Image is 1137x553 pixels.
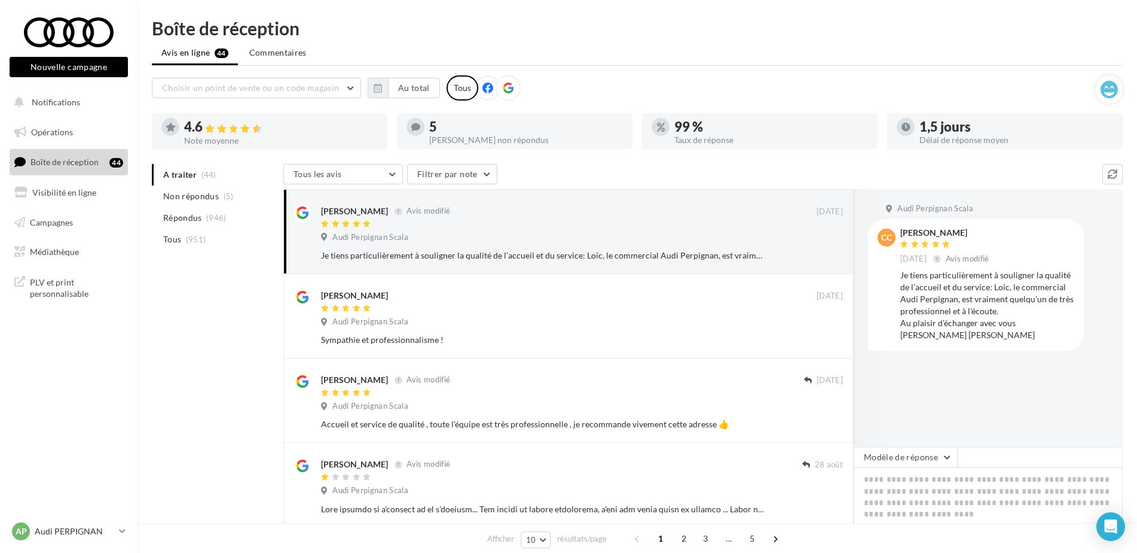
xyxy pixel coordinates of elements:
[30,247,79,257] span: Médiathèque
[429,136,623,144] div: [PERSON_NAME] non répondus
[30,274,123,300] span: PLV et print personnalisable
[184,120,378,134] div: 4.6
[7,269,130,305] a: PLV et print personnalisable
[7,239,130,265] a: Médiathèque
[487,533,514,545] span: Afficher
[447,75,478,101] div: Tous
[32,97,80,107] span: Notifications
[674,529,693,548] span: 2
[651,529,670,548] span: 1
[332,485,408,496] span: Audi Perpignan Scala
[7,210,130,235] a: Campagnes
[10,520,128,543] a: AP Audi PERPIGNAN
[321,458,388,470] div: [PERSON_NAME]
[919,120,1113,133] div: 1,5 jours
[7,120,130,145] a: Opérations
[900,269,1075,341] div: Je tiens particulièrement à souligner la qualité de l’accueil et du service: Loic, le commercial ...
[817,206,843,217] span: [DATE]
[900,229,992,237] div: [PERSON_NAME]
[897,203,973,214] span: Audi Perpignan Scala
[946,254,989,263] span: Avis modifié
[294,169,342,179] span: Tous les avis
[407,164,497,184] button: Filtrer par note
[35,525,114,537] p: Audi PERPIGNAN
[817,375,843,386] span: [DATE]
[321,205,388,217] div: [PERSON_NAME]
[815,460,843,470] span: 28 août
[30,157,99,167] span: Boîte de réception
[249,47,307,59] span: Commentaires
[406,375,450,385] span: Avis modifié
[1096,512,1125,541] div: Open Intercom Messenger
[163,212,202,224] span: Répondus
[16,525,27,537] span: AP
[674,120,868,133] div: 99 %
[206,213,227,223] span: (946)
[557,533,607,545] span: résultats/page
[881,232,892,244] span: cc
[186,235,206,244] span: (951)
[406,206,450,216] span: Avis modifié
[163,233,181,245] span: Tous
[162,83,339,93] span: Choisir un point de vente ou un code magasin
[742,529,762,548] span: 5
[719,529,738,548] span: ...
[152,78,361,98] button: Choisir un point de vente ou un code magasin
[674,136,868,144] div: Taux de réponse
[406,460,450,469] span: Avis modifié
[283,164,403,184] button: Tous les avis
[521,531,551,548] button: 10
[900,254,927,265] span: [DATE]
[696,529,715,548] span: 3
[321,374,388,386] div: [PERSON_NAME]
[429,120,623,133] div: 5
[224,192,234,201] span: (5)
[854,447,958,467] button: Modèle de réponse
[7,149,130,175] a: Boîte de réception44
[163,190,219,202] span: Non répondus
[152,19,1123,37] div: Boîte de réception
[32,187,96,197] span: Visibilité en ligne
[321,334,765,346] div: Sympathie et professionnalisme !
[919,136,1113,144] div: Délai de réponse moyen
[30,217,73,227] span: Campagnes
[321,503,765,515] div: Lore ipsumdo si a'consect ad el s'doeiusm... Tem incidi ut labore etdolorema, a'eni adm venia qui...
[7,180,130,205] a: Visibilité en ligne
[31,127,73,137] span: Opérations
[109,158,123,168] div: 44
[332,401,408,412] span: Audi Perpignan Scala
[332,232,408,243] span: Audi Perpignan Scala
[526,535,536,545] span: 10
[10,57,128,77] button: Nouvelle campagne
[332,317,408,327] span: Audi Perpignan Scala
[388,78,440,98] button: Au total
[368,78,440,98] button: Au total
[321,290,388,302] div: [PERSON_NAME]
[7,90,126,115] button: Notifications
[321,418,765,430] div: Accueil et service de qualité , toute l’équipe est très professionnelle , je recommande vivement ...
[184,136,378,145] div: Note moyenne
[817,291,843,302] span: [DATE]
[321,250,765,262] div: Je tiens particulièrement à souligner la qualité de l’accueil et du service: Loic, le commercial ...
